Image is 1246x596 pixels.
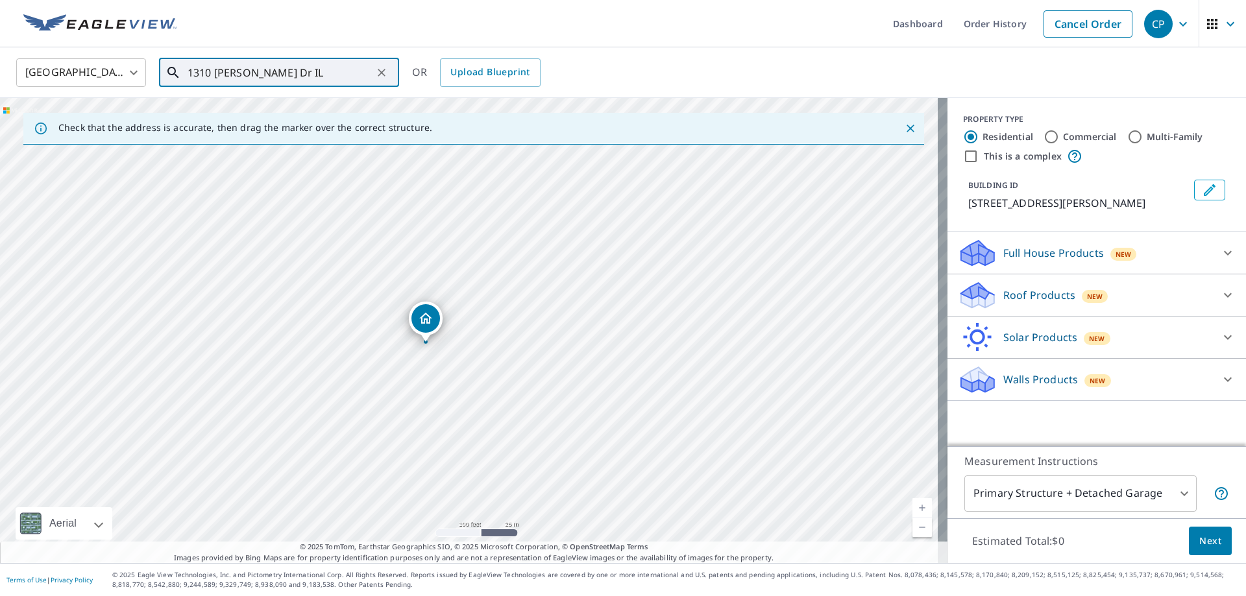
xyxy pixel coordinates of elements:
span: New [1089,333,1105,344]
label: Multi-Family [1147,130,1203,143]
p: Full House Products [1003,245,1104,261]
a: Cancel Order [1044,10,1132,38]
div: Solar ProductsNew [958,322,1236,353]
p: Walls Products [1003,372,1078,387]
span: New [1090,375,1106,386]
p: Roof Products [1003,287,1075,303]
a: OpenStreetMap [570,542,624,551]
a: Terms [627,542,648,551]
span: © 2025 TomTom, Earthstar Geographics SIO, © 2025 Microsoft Corporation, © [300,542,648,553]
div: Walls ProductsNew [958,364,1236,395]
span: Your report will include the primary structure and a detached garage if one exists. [1214,486,1229,501]
div: Roof ProductsNew [958,280,1236,311]
button: Close [902,120,919,137]
span: New [1116,249,1132,259]
div: Aerial [16,507,112,540]
a: Current Level 18, Zoom In [912,498,932,518]
div: OR [412,58,541,87]
button: Next [1189,527,1232,556]
a: Upload Blueprint [440,58,540,87]
a: Privacy Policy [51,575,93,584]
p: Measurement Instructions [964,453,1229,469]
div: PROPERTY TYPE [963,113,1230,125]
a: Current Level 18, Zoom Out [912,518,932,537]
div: Primary Structure + Detached Garage [964,475,1197,512]
label: Commercial [1063,130,1117,143]
p: Solar Products [1003,329,1077,345]
div: Full House ProductsNew [958,237,1236,268]
div: Dropped pin, building 1, Residential property, 500 E Ogden Ave Ste 204 Good [409,302,443,342]
p: [STREET_ADDRESS][PERSON_NAME] [968,195,1189,211]
span: Upload Blueprint [450,64,530,80]
p: Estimated Total: $0 [962,527,1075,555]
button: Edit building 1 [1194,180,1225,200]
label: Residential [983,130,1033,143]
span: Next [1199,533,1221,549]
div: Aerial [45,507,80,540]
div: [GEOGRAPHIC_DATA] [16,54,146,91]
label: This is a complex [984,150,1062,163]
div: CP [1144,10,1173,38]
a: Terms of Use [6,575,47,584]
p: BUILDING ID [968,180,1018,191]
span: New [1087,291,1103,302]
p: © 2025 Eagle View Technologies, Inc. and Pictometry International Corp. All Rights Reserved. Repo... [112,570,1240,590]
p: | [6,576,93,584]
img: EV Logo [23,14,177,34]
button: Clear [373,64,391,82]
p: Check that the address is accurate, then drag the marker over the correct structure. [58,122,432,134]
input: Search by address or latitude-longitude [188,54,373,91]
